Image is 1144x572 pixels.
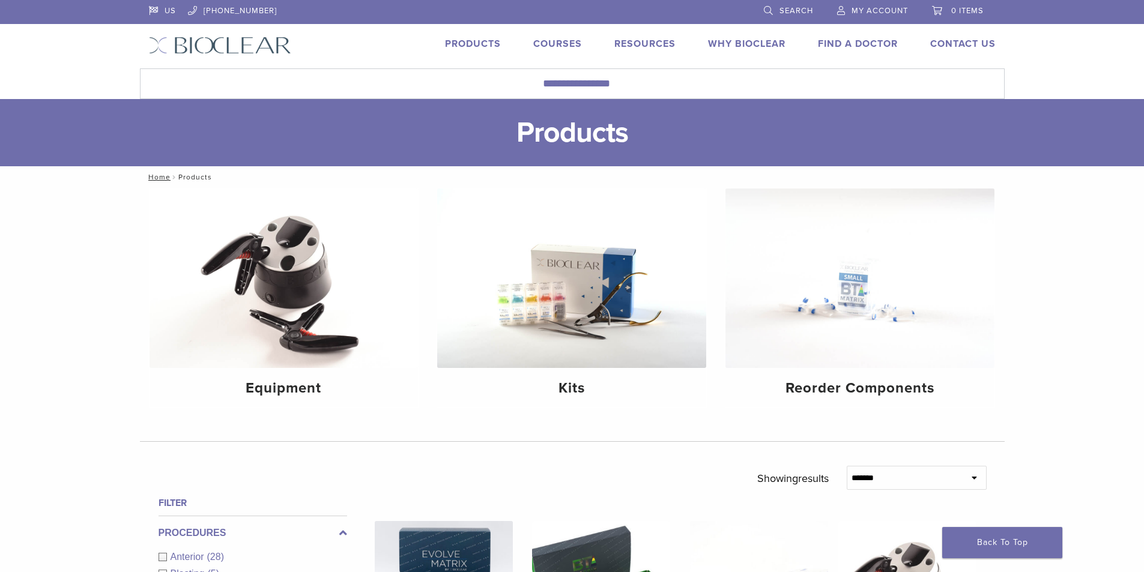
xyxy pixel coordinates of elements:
h4: Filter [159,496,347,510]
span: My Account [852,6,908,16]
a: Find A Doctor [818,38,898,50]
a: Resources [614,38,676,50]
img: Bioclear [149,37,291,54]
span: Anterior [171,552,207,562]
nav: Products [140,166,1005,188]
a: Why Bioclear [708,38,785,50]
a: Products [445,38,501,50]
a: Back To Top [942,527,1062,558]
img: Kits [437,188,706,368]
img: Equipment [150,188,419,368]
span: (28) [207,552,224,562]
a: Reorder Components [725,188,994,407]
a: Contact Us [930,38,996,50]
p: Showing results [757,466,829,491]
a: Equipment [150,188,419,407]
h4: Reorder Components [735,378,985,399]
a: Courses [533,38,582,50]
span: Search [779,6,813,16]
img: Reorder Components [725,188,994,368]
h4: Equipment [159,378,409,399]
span: / [171,174,178,180]
a: Kits [437,188,706,407]
label: Procedures [159,526,347,540]
span: 0 items [951,6,984,16]
h4: Kits [447,378,697,399]
a: Home [145,173,171,181]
